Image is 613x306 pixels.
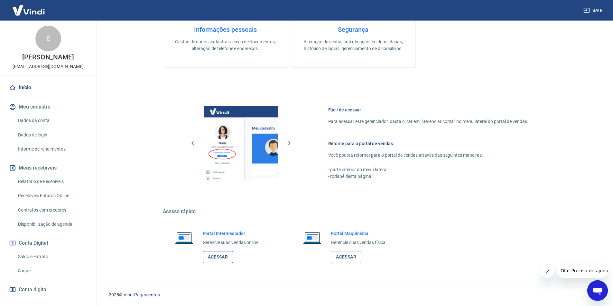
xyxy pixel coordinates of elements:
a: Relatório de Recebíveis [15,175,88,188]
p: Para acessar este gerenciador, basta clicar em “Gerenciar conta” no menu lateral do portal de ven... [328,118,528,125]
div: E [35,26,61,51]
iframe: Mensagem da empresa [557,264,608,278]
h6: Fácil de acessar [328,107,528,113]
p: [EMAIL_ADDRESS][DOMAIN_NAME] [13,63,84,70]
span: Olá! Precisa de ajuda? [4,4,54,10]
img: Imagem da dashboard mostrando o botão de gerenciar conta na sidebar no lado esquerdo [204,106,278,180]
p: Gerencie suas vendas física. [331,239,387,246]
a: Saldo e Extrato [15,250,88,263]
a: Informe de rendimentos [15,143,88,156]
button: Conta Digital [8,236,88,250]
button: Meu cadastro [8,100,88,114]
iframe: Botão para abrir a janela de mensagens [587,280,608,301]
a: Vindi Pagamentos [124,292,160,297]
p: - parte inferior do menu lateral [328,166,528,173]
p: Alteração de senha, autenticação em duas etapas, histórico de logins, gerenciamento de dispositivos. [301,39,405,52]
a: Dados da conta [15,114,88,127]
h6: Retorne para o portal de vendas [328,140,528,147]
span: Conta digital [19,285,48,294]
h6: Portal Maquininha [331,230,387,237]
a: Disponibilização de agenda [15,218,88,231]
a: Recebíveis Futuros Online [15,189,88,202]
p: [PERSON_NAME] [22,54,74,61]
a: Contratos com credores [15,204,88,217]
h6: Portal Intermediador [203,230,260,237]
a: Conta digital [8,283,88,297]
p: Você poderá retornar para o portal de vendas através das seguintes maneiras: [328,152,528,159]
a: Dados de login [15,128,88,142]
h5: Acesso rápido [163,208,544,215]
iframe: Fechar mensagem [541,265,554,278]
img: Vindi [8,0,50,20]
a: Início [8,81,88,95]
p: Gerencie suas vendas online. [203,239,260,246]
p: - rodapé desta página [328,173,528,180]
a: Saque [15,264,88,277]
p: Gestão de dados cadastrais, envio de documentos, alteração de telefone e endereços. [173,39,277,52]
h4: Segurança [301,26,405,33]
p: 2025 © [109,292,598,298]
img: Imagem de um notebook aberto [171,230,198,246]
img: Imagem de um notebook aberto [299,230,326,246]
button: Sair [582,4,605,16]
button: Meus recebíveis [8,161,88,175]
a: Acessar [203,251,233,263]
h4: Informações pessoais [173,26,277,33]
a: Acessar [331,251,361,263]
